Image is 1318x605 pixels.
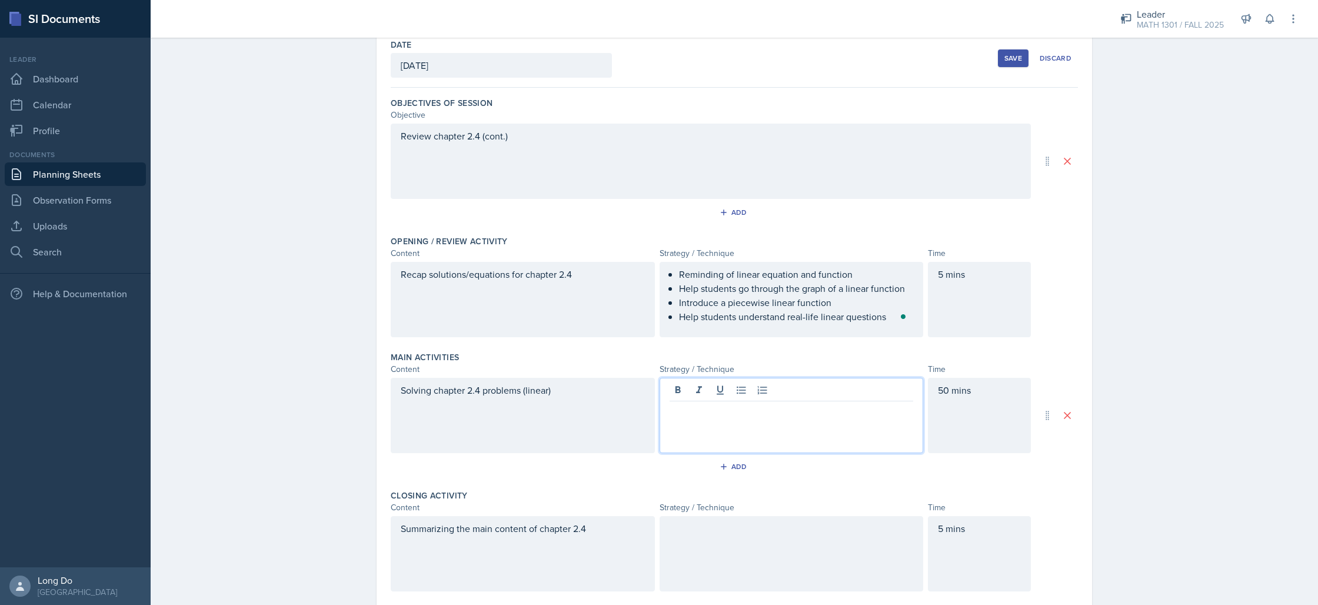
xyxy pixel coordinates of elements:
div: Content [391,363,655,375]
p: Reminding of linear equation and function [679,267,914,281]
button: Add [715,204,754,221]
div: Discard [1040,54,1071,63]
p: 50 mins [938,383,1021,397]
div: Strategy / Technique [660,247,924,260]
p: Solving chapter 2.4 problems (linear) [401,383,645,397]
label: Main Activities [391,351,459,363]
div: Leader [5,54,146,65]
div: Add [722,462,747,471]
p: Introduce a piecewise linear function [679,295,914,310]
label: Opening / Review Activity [391,235,508,247]
a: Search [5,240,146,264]
label: Closing Activity [391,490,468,501]
label: Date [391,39,411,51]
div: Objective [391,109,1031,121]
div: Content [391,501,655,514]
div: Leader [1137,7,1224,21]
a: Observation Forms [5,188,146,212]
button: Add [715,458,754,476]
a: Profile [5,119,146,142]
p: 5 mins [938,267,1021,281]
div: Help & Documentation [5,282,146,305]
p: 5 mins [938,521,1021,536]
div: To enrich screen reader interactions, please activate Accessibility in Grammarly extension settings [670,267,914,324]
button: Discard [1033,49,1078,67]
div: Time [928,247,1031,260]
div: Long Do [38,574,117,586]
a: Calendar [5,93,146,117]
label: Objectives of Session [391,97,492,109]
div: Strategy / Technique [660,501,924,514]
div: Documents [5,149,146,160]
div: Save [1004,54,1022,63]
p: Help students understand real-life linear questions [679,310,914,324]
p: Recap solutions/equations for chapter 2.4 [401,267,645,281]
p: Review chapter 2.4 (cont.) [401,129,1021,143]
div: Strategy / Technique [660,363,924,375]
p: Help students go through the graph of a linear function [679,281,914,295]
p: Summarizing the main content of chapter 2.4 [401,521,645,536]
div: [GEOGRAPHIC_DATA] [38,586,117,598]
button: Save [998,49,1029,67]
div: Content [391,247,655,260]
a: Dashboard [5,67,146,91]
a: Uploads [5,214,146,238]
a: Planning Sheets [5,162,146,186]
div: MATH 1301 / FALL 2025 [1137,19,1224,31]
div: Time [928,363,1031,375]
div: Time [928,501,1031,514]
div: Add [722,208,747,217]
